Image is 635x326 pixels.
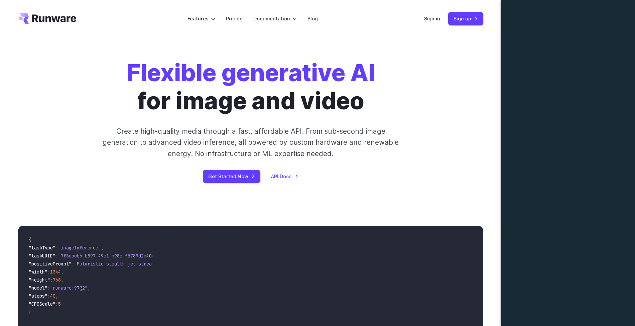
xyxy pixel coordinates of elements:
span: "model" [29,285,47,291]
span: , [55,293,58,299]
p: Create high-quality media through a fast, affordable API. From sub-second image generation to adv... [102,126,400,159]
a: Get Started Now [203,170,260,183]
span: , [88,285,90,291]
a: Sign in [424,15,440,22]
span: , [101,245,104,251]
span: "Futuristic stealth jet streaking through a neon-lit cityscape with glowing purple exhaust" [74,261,317,267]
span: : [72,261,74,267]
a: Go to / [18,13,76,24]
span: 40 [50,293,55,299]
span: { [29,237,31,243]
span: "taskType" [29,245,55,251]
span: "imageInference" [58,245,101,251]
span: : [50,277,53,283]
a: Pricing [226,15,243,22]
a: Sign up [448,12,483,25]
span: , [61,269,63,275]
h1: for image and video [127,59,375,115]
span: , [61,277,63,283]
strong: Flexible generative AI [127,59,375,87]
span: "7f3ebcb6-b897-49e1-b98c-f5789d2d40d7" [58,253,160,259]
span: "steps" [29,293,47,299]
span: 1344 [50,269,61,275]
span: : [47,293,50,299]
span: : [55,245,58,251]
span: 5 [58,301,61,307]
span: } [29,309,31,315]
span: 768 [53,277,61,283]
span: "taskUUID" [29,253,55,259]
span: "positivePrompt" [29,261,72,267]
span: "width" [29,269,47,275]
a: API Docs [271,173,298,180]
label: Documentation [253,15,297,22]
span: : [47,269,50,275]
span: "runware:97@2" [50,285,88,291]
span: "height" [29,277,50,283]
span: "CFGScale" [29,301,55,307]
span: : [55,253,58,259]
span: : [55,301,58,307]
label: Features [187,15,215,22]
a: Blog [307,15,318,22]
span: : [47,285,50,291]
